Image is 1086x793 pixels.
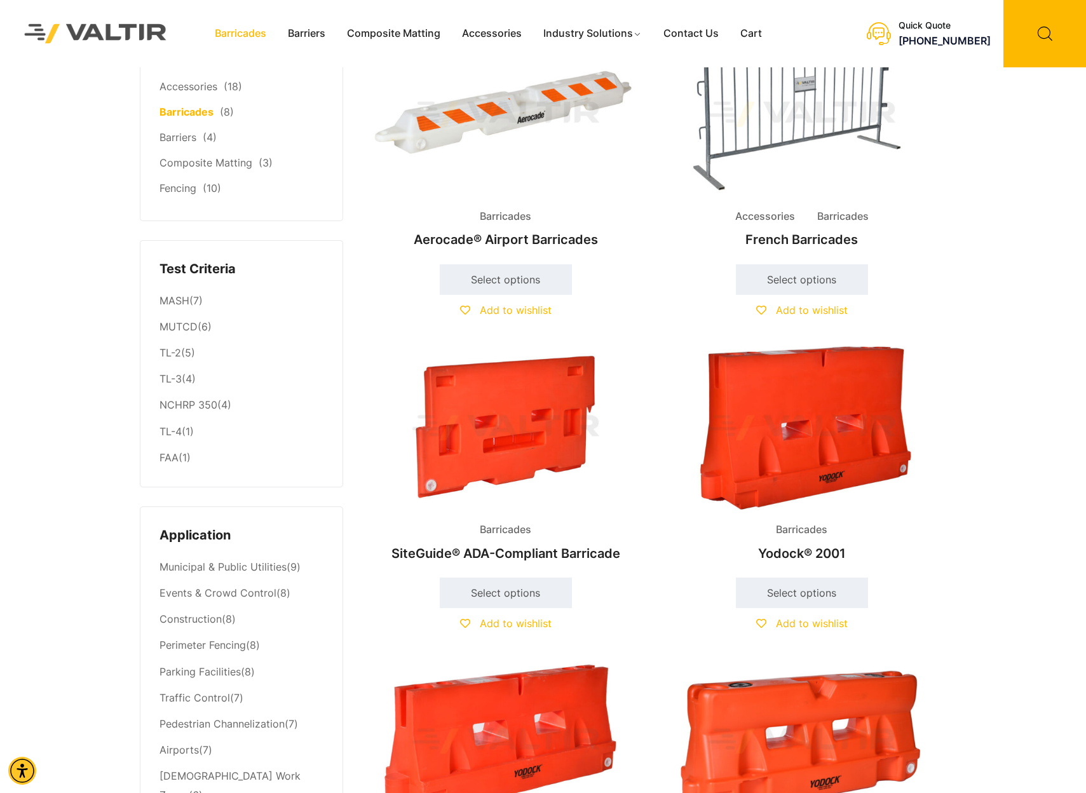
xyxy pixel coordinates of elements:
[259,156,273,169] span: (3)
[726,207,804,226] span: Accessories
[160,131,196,144] a: Barriers
[160,685,323,711] li: (7)
[480,617,552,630] span: Add to wishlist
[730,24,773,43] a: Cart
[480,304,552,316] span: Add to wishlist
[665,539,939,567] h2: Yodock® 2001
[470,520,541,539] span: Barricades
[160,633,323,659] li: (8)
[665,346,939,510] img: Barricades
[451,24,533,43] a: Accessories
[160,560,287,573] a: Municipal & Public Utilities
[160,346,181,359] a: TL-2
[756,304,848,316] a: Add to wishlist
[160,639,246,651] a: Perimeter Fencing
[460,304,552,316] a: Add to wishlist
[160,260,323,279] h4: Test Criteria
[160,581,323,607] li: (8)
[336,24,451,43] a: Composite Matting
[766,520,837,539] span: Barricades
[220,105,234,118] span: (8)
[160,288,323,314] li: (7)
[369,226,643,254] h2: Aerocade® Airport Barricades
[665,226,939,254] h2: French Barricades
[665,32,939,254] a: Accessories BarricadesFrench Barricades
[204,24,277,43] a: Barricades
[736,578,868,608] a: Select options for “Yodock® 2001”
[440,578,572,608] a: Select options for “SiteGuide® ADA-Compliant Barricade”
[160,341,323,367] li: (5)
[160,737,323,763] li: (7)
[160,156,252,169] a: Composite Matting
[160,555,323,581] li: (9)
[160,182,196,194] a: Fencing
[440,264,572,295] a: Select options for “Aerocade® Airport Barricades”
[665,32,939,196] img: A metal barricade with vertical bars and a sign labeled "VALTIR" in the center.
[756,617,848,630] a: Add to wishlist
[160,80,217,93] a: Accessories
[160,105,214,118] a: Barricades
[533,24,653,43] a: Industry Solutions
[369,346,643,567] a: BarricadesSiteGuide® ADA-Compliant Barricade
[160,419,323,445] li: (1)
[160,367,323,393] li: (4)
[776,617,848,630] span: Add to wishlist
[369,346,643,510] img: Barricades
[10,9,182,58] img: Valtir Rentals
[899,34,991,47] a: call (888) 496-3625
[665,346,939,567] a: BarricadesYodock® 2001
[160,613,222,625] a: Construction
[369,32,643,196] img: Barricades
[160,294,189,307] a: MASH
[160,711,323,737] li: (7)
[160,425,182,438] a: TL-4
[160,665,241,678] a: Parking Facilities
[160,743,199,756] a: Airports
[160,607,323,633] li: (8)
[736,264,868,295] a: Select options for “French Barricades”
[160,526,323,545] h4: Application
[224,80,242,93] span: (18)
[460,617,552,630] a: Add to wishlist
[653,24,730,43] a: Contact Us
[369,32,643,254] a: BarricadesAerocade® Airport Barricades
[470,207,541,226] span: Barricades
[160,445,323,468] li: (1)
[277,24,336,43] a: Barriers
[203,131,217,144] span: (4)
[160,393,323,419] li: (4)
[160,586,276,599] a: Events & Crowd Control
[160,372,182,385] a: TL-3
[160,315,323,341] li: (6)
[203,182,221,194] span: (10)
[160,659,323,685] li: (8)
[160,691,230,704] a: Traffic Control
[369,539,643,567] h2: SiteGuide® ADA-Compliant Barricade
[808,207,878,226] span: Barricades
[160,451,179,464] a: FAA
[899,20,991,31] div: Quick Quote
[776,304,848,316] span: Add to wishlist
[160,320,198,333] a: MUTCD
[160,398,217,411] a: NCHRP 350
[8,757,36,785] div: Accessibility Menu
[160,717,285,730] a: Pedestrian Channelization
